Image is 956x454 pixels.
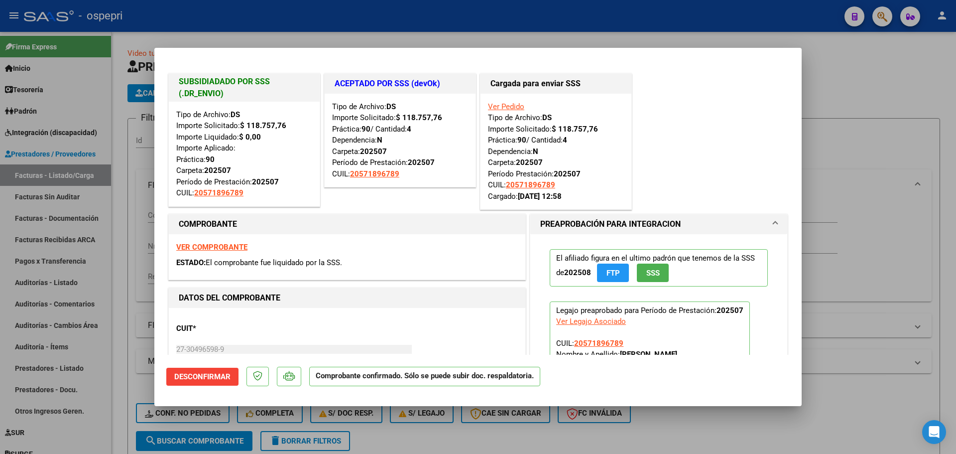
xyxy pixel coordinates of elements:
span: FTP [606,269,620,278]
strong: 4 [563,136,567,145]
h1: ACEPTADO POR SSS (devOk) [335,78,466,90]
button: FTP [597,264,629,282]
p: El afiliado figura en el ultimo padrón que tenemos de la SSS de [550,249,768,287]
p: CUIT [176,323,279,334]
a: VER COMPROBANTE [176,243,247,252]
span: 20571896789 [574,339,623,348]
strong: 202507 [408,158,435,167]
span: CUIL: Nombre y Apellido: Período Desde: Período Hasta: Admite Dependencia: [556,339,677,392]
span: ESTADO: [176,258,206,267]
h1: SUBSIDIADADO POR SSS (.DR_ENVIO) [179,76,310,100]
strong: 90 [206,155,215,164]
strong: 4 [407,125,411,134]
strong: COMPROBANTE [179,219,237,229]
a: Ver Pedido [488,102,524,111]
span: 20571896789 [194,188,243,197]
strong: $ 0,00 [239,133,261,142]
strong: [PERSON_NAME] [620,350,677,359]
span: Desconfirmar [174,372,231,381]
strong: 90 [517,136,526,145]
strong: DS [542,113,552,122]
span: El comprobante fue liquidado por la SSS. [206,258,342,267]
strong: 202507 [204,166,231,175]
div: Tipo de Archivo: Importe Solicitado: Práctica: / Cantidad: Dependencia: Carpeta: Período de Prest... [332,101,468,180]
strong: DS [231,110,240,119]
h1: PREAPROBACIÓN PARA INTEGRACION [540,218,681,230]
button: SSS [637,264,669,282]
div: Tipo de Archivo: Importe Solicitado: Práctica: / Cantidad: Dependencia: Carpeta: Período Prestaci... [488,101,624,202]
h1: Cargada para enviar SSS [490,78,621,90]
div: Ver Legajo Asociado [556,316,626,327]
div: Open Intercom Messenger [922,420,946,444]
strong: 202507 [717,306,743,315]
strong: DATOS DEL COMPROBANTE [179,293,280,303]
strong: DS [386,102,396,111]
strong: $ 118.757,76 [396,113,442,122]
p: Legajo preaprobado para Período de Prestación: [550,302,750,397]
strong: 90 [361,125,370,134]
mat-expansion-panel-header: PREAPROBACIÓN PARA INTEGRACION [530,214,787,234]
strong: 202507 [360,147,387,156]
span: 20571896789 [506,180,555,189]
strong: N [533,147,538,156]
strong: 202507 [516,158,543,167]
span: SSS [646,269,660,278]
p: Comprobante confirmado. Sólo se puede subir doc. respaldatoria. [309,367,540,386]
button: Desconfirmar [166,368,239,386]
div: PREAPROBACIÓN PARA INTEGRACION [530,234,787,420]
strong: 202507 [554,169,581,178]
strong: [DATE] 12:58 [518,192,562,201]
span: 20571896789 [350,169,399,178]
div: Tipo de Archivo: Importe Solicitado: Importe Liquidado: Importe Aplicado: Práctica: Carpeta: Perí... [176,109,312,199]
strong: N [377,136,382,145]
strong: 202508 [564,268,591,277]
strong: $ 118.757,76 [552,125,598,134]
strong: 202507 [252,177,279,186]
strong: $ 118.757,76 [240,121,286,130]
